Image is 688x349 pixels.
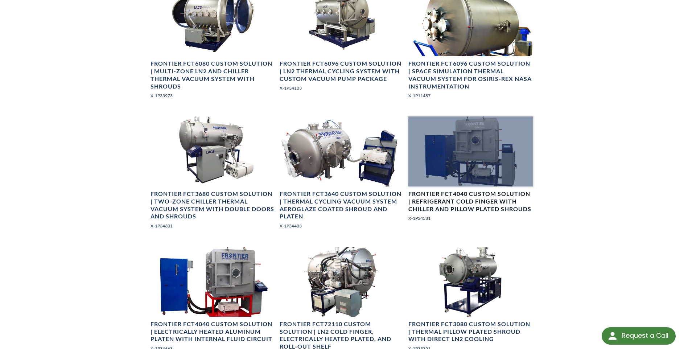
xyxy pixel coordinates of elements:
[280,190,404,220] h4: Frontier FCT3640 Custom Solution | Thermal Cycling Vacuum System Aeroglaze Coated Shroud and Platen
[607,330,618,342] img: round button
[151,320,275,343] h4: Frontier FCT4040 Custom Solution | Electrically Heated Aluminum Platen with Internal Fluid Circuit
[408,116,533,227] a: Vacuum Chamber with chillerFrontier FCT4040 Custom Solution | Refrigerant Cold Finger with Chille...
[280,116,404,235] a: Frontier Thermal Vacuum Chamber and Chiller System, angled viewFrontier FCT3640 Custom Solution |...
[151,92,275,99] p: X-1P33973
[408,60,533,90] h4: Frontier FCT6096 Custom Solution | Space Simulation Thermal Vacuum System for OSIRIS-REx NASA Ins...
[151,222,275,229] p: X-1P34601
[622,327,668,344] div: Request a Call
[602,327,676,345] div: Request a Call
[280,222,404,229] p: X-1P34483
[408,92,533,99] p: X-1P11487
[151,116,275,235] a: Image showing full view of vacuum chamber, controller and coolers/Frontier FCT3680 Custom Solutio...
[408,320,533,343] h4: Frontier FCT3080 Custom Solution | Thermal Pillow Plated Shroud with Direct LN2 Cooling
[280,85,404,91] p: X-1P34103
[151,190,275,220] h4: Frontier FCT3680 Custom Solution | Two-Zone Chiller Thermal Vacuum System with Double Doors and S...
[151,60,275,90] h4: Frontier FCT6080 Custom Solution | Multi-Zone LN2 and Chiller Thermal Vacuum System with Shrouds
[408,215,533,222] p: X-1P34531
[280,60,404,82] h4: Frontier FCT6096 Custom Solution | LN2 Thermal Cycling System with Custom Vacuum Pump Package
[408,190,533,213] h4: Frontier FCT4040 Custom Solution | Refrigerant Cold Finger with Chiller and Pillow Plated Shrouds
